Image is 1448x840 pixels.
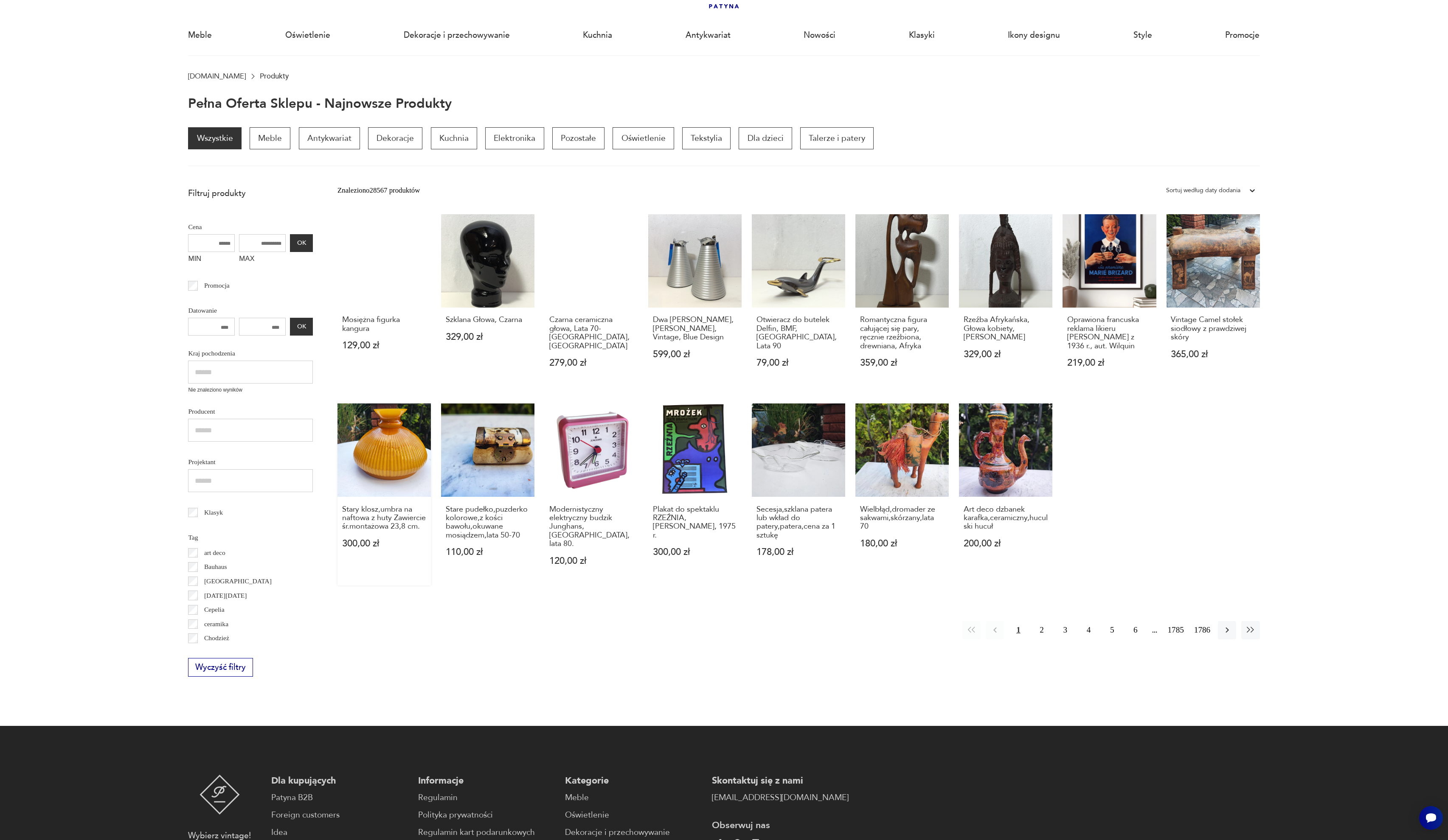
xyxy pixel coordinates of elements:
p: Projektant [188,456,313,468]
h3: Stare pudełko,puzderko kolorowe,z kości bawołu,okuwane mosiądzem,lata 50-70 [446,505,530,540]
a: Antykwariat [299,127,360,149]
a: Pozostałe [552,127,605,149]
a: Elektronika [485,127,544,149]
a: Foreign customers [271,809,408,821]
p: 329,00 zł [964,350,1048,359]
a: Oświetlenie [285,16,330,55]
h3: Czarna ceramiczna głowa, Lata 70-[GEOGRAPHIC_DATA], [GEOGRAPHIC_DATA] [549,316,633,350]
p: 219,00 zł [1067,358,1151,367]
a: Modernistyczny elektryczny budzik Junghans, Niemcy, lata 80.Modernistyczny elektryczny budzik Jun... [545,403,638,585]
button: 1786 [1192,621,1213,639]
a: Nowości [804,16,835,55]
h3: Secesja,szklana patera lub wkład do patery,patera,cena za 1 sztukę [756,505,841,540]
a: Tekstylia [682,127,731,149]
button: OK [290,318,313,336]
p: Klasyk [204,507,223,518]
h3: Rzeźba Afrykańska, Głowa kobiety, [PERSON_NAME] [964,316,1048,342]
a: Klasyki [909,16,935,55]
a: Talerze i patery [800,127,874,149]
a: Idea [271,826,408,839]
a: Stare pudełko,puzderko kolorowe,z kości bawołu,okuwane mosiądzem,lata 50-70Stare pudełko,puzderko... [441,403,534,585]
p: art deco [204,547,225,558]
p: 329,00 zł [446,333,530,342]
p: 180,00 zł [860,539,944,548]
p: Chodzież [204,633,229,644]
p: Dekoracje [368,127,422,149]
button: OK [290,234,313,252]
p: Dla kupujących [271,775,408,787]
p: Cena [188,221,313,232]
h3: Dwa [PERSON_NAME], [PERSON_NAME], Vintage, Blue Design [653,316,737,342]
p: 365,00 zł [1171,350,1255,359]
a: Style [1133,16,1152,55]
p: 300,00 zł [653,548,737,557]
p: 300,00 zł [342,539,426,548]
p: [DATE][DATE] [204,590,247,601]
a: Regulamin kart podarunkowych [418,826,555,839]
p: Producent [188,406,313,417]
iframe: Smartsupp widget button [1419,806,1443,830]
a: Szklana Głowa, CzarnaSzklana Głowa, Czarna329,00 zł [441,214,534,387]
h3: Plakat do spektaklu RZEŹNIA, [PERSON_NAME], 1975 r. [653,505,737,540]
h3: Vintage Camel stołek siodłowy z prawdziwej skóry [1171,316,1255,342]
p: Cepelia [204,604,225,615]
button: 1 [1009,621,1027,639]
h3: Szklana Głowa, Czarna [446,316,530,324]
p: Kraj pochodzenia [188,348,313,359]
p: 129,00 zł [342,341,426,350]
h3: Oprawiona francuska reklama likieru [PERSON_NAME] z 1936 r., aut. Wilquin [1067,316,1151,350]
a: Dla dzieci [739,127,792,149]
a: Mosiężna figurka kanguraMosiężna figurka kangura129,00 zł [337,214,431,387]
p: Ćmielów [204,647,228,658]
p: Nie znaleziono wyników [188,386,313,394]
h3: Wielbłąd,dromader ze sakwami,skórzany,lata 70 [860,505,944,531]
a: Wszystkie [188,127,241,149]
a: Vintage Camel stołek siodłowy z prawdziwej skóryVintage Camel stołek siodłowy z prawdziwej skóry3... [1167,214,1260,387]
p: 110,00 zł [446,548,530,557]
a: [EMAIL_ADDRESS][DOMAIN_NAME] [712,792,849,804]
button: 1785 [1165,621,1186,639]
p: 120,00 zł [549,557,633,566]
p: Promocja [204,280,230,291]
a: Secesja,szklana patera lub wkład do patery,patera,cena za 1 sztukęSecesja,szklana patera lub wkła... [752,403,845,585]
a: Meble [250,127,290,149]
a: Oświetlenie [613,127,674,149]
a: Oświetlenie [565,809,702,821]
h3: Modernistyczny elektryczny budzik Junghans, [GEOGRAPHIC_DATA], lata 80. [549,505,633,549]
p: Kuchnia [431,127,477,149]
a: Plakat do spektaklu RZEŹNIA, Jan Młodożeniec, 1975 r.Plakat do spektaklu RZEŹNIA, [PERSON_NAME], ... [648,403,742,585]
p: Skontaktuj się z nami [712,775,849,787]
p: 279,00 zł [549,358,633,367]
a: Polityka prywatności [418,809,555,821]
p: Informacje [418,775,555,787]
p: Produkty [260,72,289,80]
a: Ikony designu [1008,16,1060,55]
button: Wyczyść filtry [188,658,253,677]
p: Tag [188,532,313,543]
p: ceramika [204,619,228,630]
a: Antykwariat [686,16,731,55]
a: Meble [565,792,702,804]
p: Kategorie [565,775,702,787]
h3: Romantyczna figura całującej się pary, ręcznie rzeźbiona, drewniana, Afryka [860,316,944,350]
button: 6 [1126,621,1144,639]
p: Datowanie [188,305,313,316]
button: 3 [1056,621,1074,639]
a: Czarna ceramiczna głowa, Lata 70-te, NiemcyCzarna ceramiczna głowa, Lata 70-[GEOGRAPHIC_DATA], [G... [545,214,638,387]
button: 5 [1103,621,1121,639]
h1: Pełna oferta sklepu - najnowsze produkty [188,97,452,111]
h3: Mosiężna figurka kangura [342,316,426,333]
a: Wielbłąd,dromader ze sakwami,skórzany,lata 70Wielbłąd,dromader ze sakwami,skórzany,lata 70180,00 zł [855,403,949,585]
div: Sortuj według daty dodania [1166,185,1240,196]
a: Meble [188,16,212,55]
a: Patyna B2B [271,792,408,804]
h3: Art deco dzbanek karafka,ceramiczny,huculski hucuł [964,505,1048,531]
a: [DOMAIN_NAME] [188,72,246,80]
p: 178,00 zł [756,548,841,557]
